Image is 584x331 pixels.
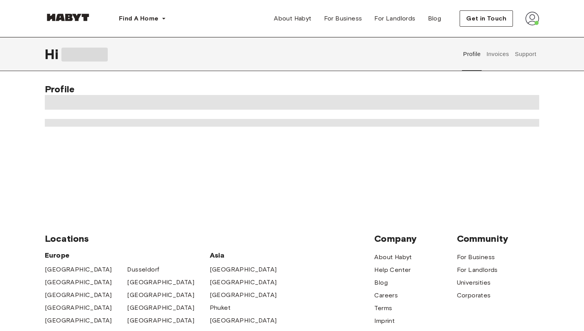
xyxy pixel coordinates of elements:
[45,14,91,21] img: Habyt
[460,10,513,27] button: Get in Touch
[210,316,277,325] a: [GEOGRAPHIC_DATA]
[45,233,374,244] span: Locations
[374,316,395,326] a: Imprint
[274,14,311,23] span: About Habyt
[127,265,159,274] a: Dusseldorf
[324,14,362,23] span: For Business
[268,11,317,26] a: About Habyt
[210,278,277,287] a: [GEOGRAPHIC_DATA]
[127,278,194,287] a: [GEOGRAPHIC_DATA]
[210,265,277,274] a: [GEOGRAPHIC_DATA]
[457,265,498,275] a: For Landlords
[428,14,441,23] span: Blog
[422,11,448,26] a: Blog
[210,290,277,300] a: [GEOGRAPHIC_DATA]
[318,11,368,26] a: For Business
[457,253,495,262] a: For Business
[374,278,388,287] a: Blog
[486,37,510,71] button: Invoices
[457,291,491,300] a: Corporates
[45,278,112,287] a: [GEOGRAPHIC_DATA]
[374,233,457,244] span: Company
[374,291,398,300] a: Careers
[45,290,112,300] a: [GEOGRAPHIC_DATA]
[374,304,392,313] a: Terms
[45,46,61,62] span: Hi
[210,303,231,312] a: Phuket
[374,14,415,23] span: For Landlords
[374,253,412,262] a: About Habyt
[45,316,112,325] a: [GEOGRAPHIC_DATA]
[462,37,482,71] button: Profile
[368,11,421,26] a: For Landlords
[127,290,194,300] a: [GEOGRAPHIC_DATA]
[45,303,112,312] a: [GEOGRAPHIC_DATA]
[514,37,537,71] button: Support
[127,316,194,325] a: [GEOGRAPHIC_DATA]
[525,12,539,25] img: avatar
[457,278,491,287] a: Universities
[466,14,506,23] span: Get in Touch
[210,251,292,260] span: Asia
[127,303,194,312] a: [GEOGRAPHIC_DATA]
[374,265,411,275] a: Help Center
[45,265,112,274] a: [GEOGRAPHIC_DATA]
[460,37,539,71] div: user profile tabs
[113,11,172,26] button: Find A Home
[45,83,75,95] span: Profile
[45,251,210,260] span: Europe
[119,14,158,23] span: Find A Home
[457,233,539,244] span: Community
